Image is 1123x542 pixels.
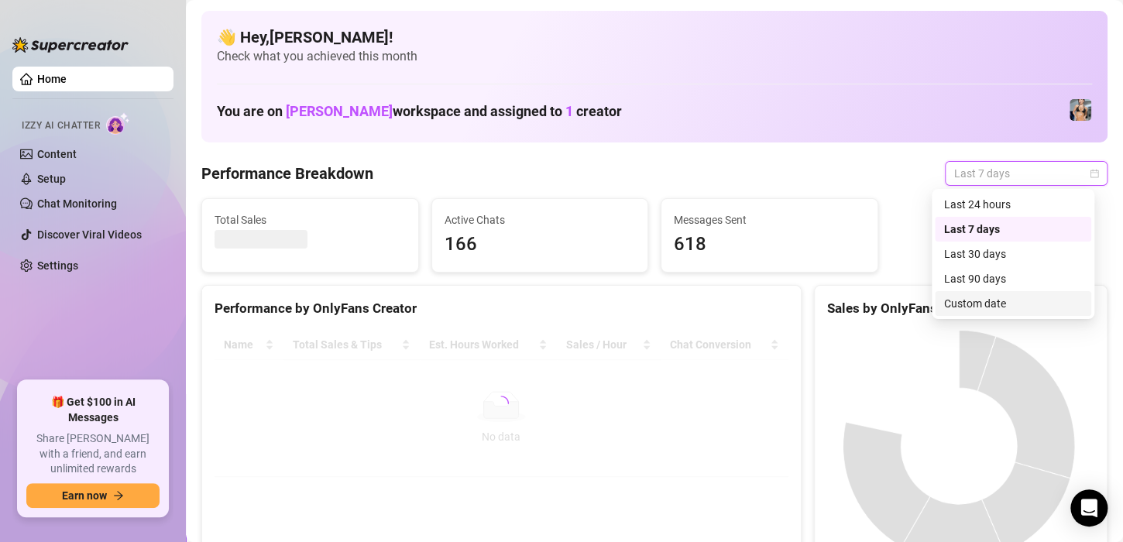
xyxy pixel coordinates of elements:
[944,245,1082,262] div: Last 30 days
[445,230,636,259] span: 166
[201,163,373,184] h4: Performance Breakdown
[37,148,77,160] a: Content
[674,230,865,259] span: 618
[1070,489,1108,527] div: Open Intercom Messenger
[827,298,1094,319] div: Sales by OnlyFans Creator
[37,73,67,85] a: Home
[944,295,1082,312] div: Custom date
[944,196,1082,213] div: Last 24 hours
[106,112,130,135] img: AI Chatter
[935,242,1091,266] div: Last 30 days
[26,483,160,508] button: Earn nowarrow-right
[565,103,573,119] span: 1
[286,103,393,119] span: [PERSON_NAME]
[62,489,107,502] span: Earn now
[217,103,622,120] h1: You are on workspace and assigned to creator
[37,173,66,185] a: Setup
[674,211,865,228] span: Messages Sent
[1090,169,1099,178] span: calendar
[490,393,512,414] span: loading
[26,431,160,477] span: Share [PERSON_NAME] with a friend, and earn unlimited rewards
[22,118,100,133] span: Izzy AI Chatter
[37,228,142,241] a: Discover Viral Videos
[113,490,124,501] span: arrow-right
[215,298,788,319] div: Performance by OnlyFans Creator
[37,259,78,272] a: Settings
[26,395,160,425] span: 🎁 Get $100 in AI Messages
[954,162,1098,185] span: Last 7 days
[217,26,1092,48] h4: 👋 Hey, [PERSON_NAME] !
[935,291,1091,316] div: Custom date
[944,270,1082,287] div: Last 90 days
[935,192,1091,217] div: Last 24 hours
[1070,99,1091,121] img: Veronica
[37,197,117,210] a: Chat Monitoring
[935,217,1091,242] div: Last 7 days
[12,37,129,53] img: logo-BBDzfeDw.svg
[217,48,1092,65] span: Check what you achieved this month
[935,266,1091,291] div: Last 90 days
[445,211,636,228] span: Active Chats
[215,211,406,228] span: Total Sales
[944,221,1082,238] div: Last 7 days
